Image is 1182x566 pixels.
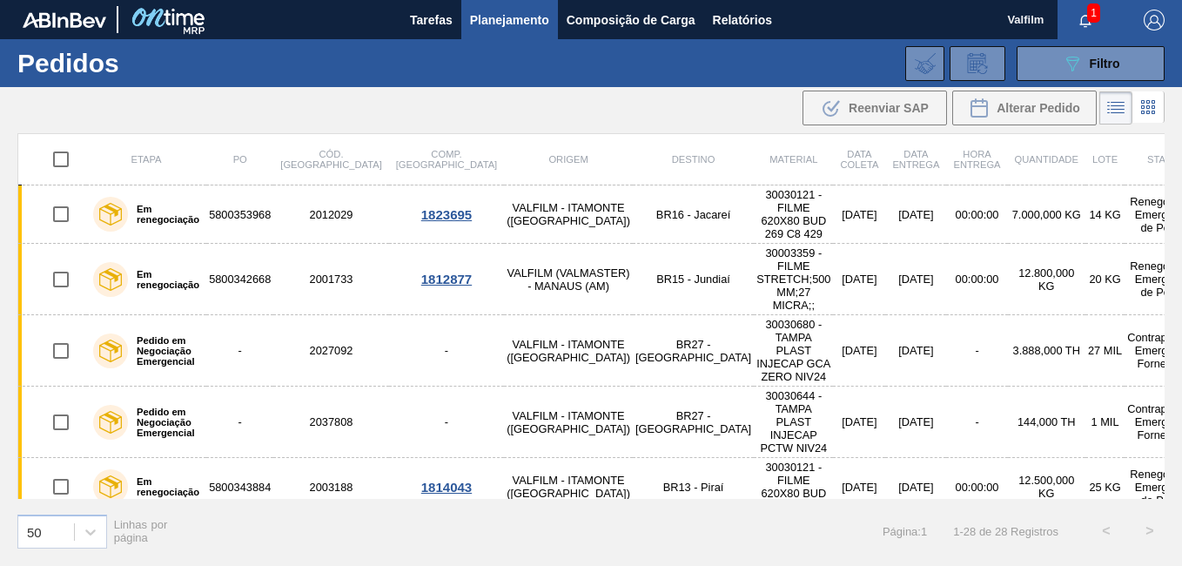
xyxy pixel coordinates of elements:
td: BR16 - Jacareí [633,185,754,244]
td: 30030680 - TAMPA PLAST INJECAP GCA ZERO NIV24 [754,315,833,387]
td: 5800343884 [206,458,273,516]
td: [DATE] [833,315,885,387]
div: 1814043 [392,480,501,495]
td: 00:00:00 [946,244,1007,315]
td: 2037808 [273,387,388,458]
td: VALFILM (VALMASTER) - MANAUS (AM) [504,244,633,315]
div: Alterar Pedido [952,91,1097,125]
span: 1 - 28 de 28 Registros [953,525,1058,538]
td: 27 MIL [1085,315,1125,387]
td: [DATE] [885,458,946,516]
td: VALFILM - ITAMONTE ([GEOGRAPHIC_DATA]) [504,315,633,387]
td: [DATE] [885,244,946,315]
span: Origem [548,154,588,165]
label: Em renegociação [128,269,199,290]
td: 00:00:00 [946,458,1007,516]
td: 3.888,000 TH [1008,315,1085,387]
span: Alterar Pedido [997,101,1080,115]
td: 2027092 [273,315,388,387]
span: Comp. [GEOGRAPHIC_DATA] [396,149,497,170]
div: 1823695 [392,207,501,222]
span: PO [233,154,247,165]
td: VALFILM - ITAMONTE ([GEOGRAPHIC_DATA]) [504,185,633,244]
h1: Pedidos [17,53,261,73]
span: 1 [1087,3,1100,23]
div: Reenviar SAP [803,91,947,125]
td: [DATE] [833,185,885,244]
span: Data entrega [892,149,939,170]
td: 5800353968 [206,185,273,244]
td: 14 KG [1085,185,1125,244]
td: - [946,315,1007,387]
div: 1812877 [392,272,501,286]
td: - [389,315,504,387]
td: - [206,315,273,387]
span: Quantidade [1015,154,1078,165]
label: Pedido em Negociação Emergencial [128,407,199,438]
div: Visão em Cards [1132,91,1165,125]
span: Etapa [131,154,162,165]
td: [DATE] [885,185,946,244]
td: 20 KG [1085,244,1125,315]
span: Material [769,154,817,165]
div: Importar Negociações dos Pedidos [905,46,944,81]
span: Página : 1 [883,525,927,538]
td: [DATE] [885,387,946,458]
td: 30030121 - FILME 620X80 BUD 269 C8 429 [754,458,833,516]
span: Hora Entrega [953,149,1000,170]
td: - [206,387,273,458]
td: BR27 - [GEOGRAPHIC_DATA] [633,387,754,458]
span: Linhas por página [114,518,168,544]
span: Cód. [GEOGRAPHIC_DATA] [280,149,381,170]
td: [DATE] [885,315,946,387]
span: Planejamento [470,10,549,30]
td: BR27 - [GEOGRAPHIC_DATA] [633,315,754,387]
span: Reenviar SAP [849,101,929,115]
td: 00:00:00 [946,185,1007,244]
td: 25 KG [1085,458,1125,516]
label: Em renegociação [128,204,199,225]
img: TNhmsLtSVTkK8tSr43FrP2fwEKptu5GPRR3wAAAABJRU5ErkJggg== [23,12,106,28]
td: 7.000,000 KG [1008,185,1085,244]
td: [DATE] [833,458,885,516]
span: Data coleta [840,149,878,170]
td: 2001733 [273,244,388,315]
td: [DATE] [833,244,885,315]
span: Relatórios [713,10,772,30]
td: - [946,387,1007,458]
td: VALFILM - ITAMONTE ([GEOGRAPHIC_DATA]) [504,387,633,458]
td: BR15 - Jundiaí [633,244,754,315]
td: 30030644 - TAMPA PLAST INJECAP PCTW NIV24 [754,387,833,458]
td: VALFILM - ITAMONTE ([GEOGRAPHIC_DATA]) [504,458,633,516]
button: Notificações [1058,8,1113,32]
span: Tarefas [410,10,453,30]
img: Logout [1144,10,1165,30]
td: 2003188 [273,458,388,516]
td: BR13 - Piraí [633,458,754,516]
button: < [1085,509,1128,553]
td: 30030121 - FILME 620X80 BUD 269 C8 429 [754,185,833,244]
label: Em renegociação [128,476,199,497]
div: 50 [27,524,42,539]
td: 12.500,000 KG [1008,458,1085,516]
button: > [1128,509,1172,553]
td: 144,000 TH [1008,387,1085,458]
span: Lote [1092,154,1118,165]
td: 5800342668 [206,244,273,315]
button: Filtro [1017,46,1165,81]
span: Filtro [1090,57,1120,71]
td: [DATE] [833,387,885,458]
td: 2012029 [273,185,388,244]
td: 1 MIL [1085,387,1125,458]
span: Destino [672,154,715,165]
td: 30003359 - FILME STRETCH;500 MM;27 MICRA;; [754,244,833,315]
span: Composição de Carga [567,10,695,30]
td: - [389,387,504,458]
div: Solicitação de Revisão de Pedidos [950,46,1005,81]
td: 12.800,000 KG [1008,244,1085,315]
div: Visão em Lista [1099,91,1132,125]
label: Pedido em Negociação Emergencial [128,335,199,367]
